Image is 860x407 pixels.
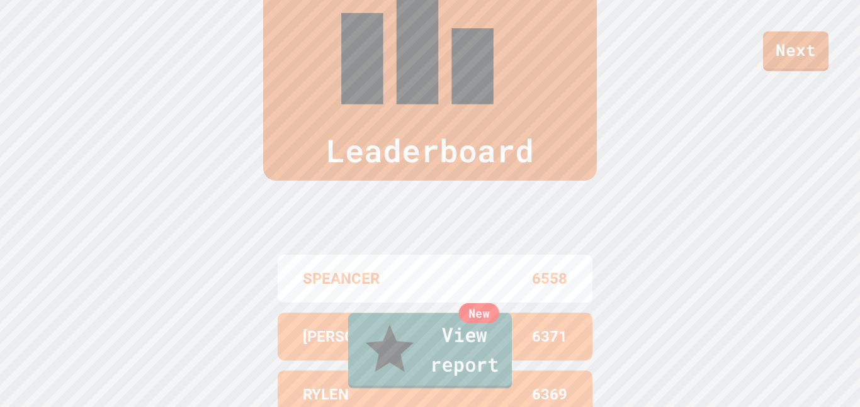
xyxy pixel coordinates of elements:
[303,267,380,290] p: SPEANCER
[532,383,567,406] p: 6369
[532,267,567,290] p: 6558
[348,313,512,389] a: View report
[763,31,829,71] a: Next
[303,383,349,406] p: RYLEN
[459,303,499,323] div: New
